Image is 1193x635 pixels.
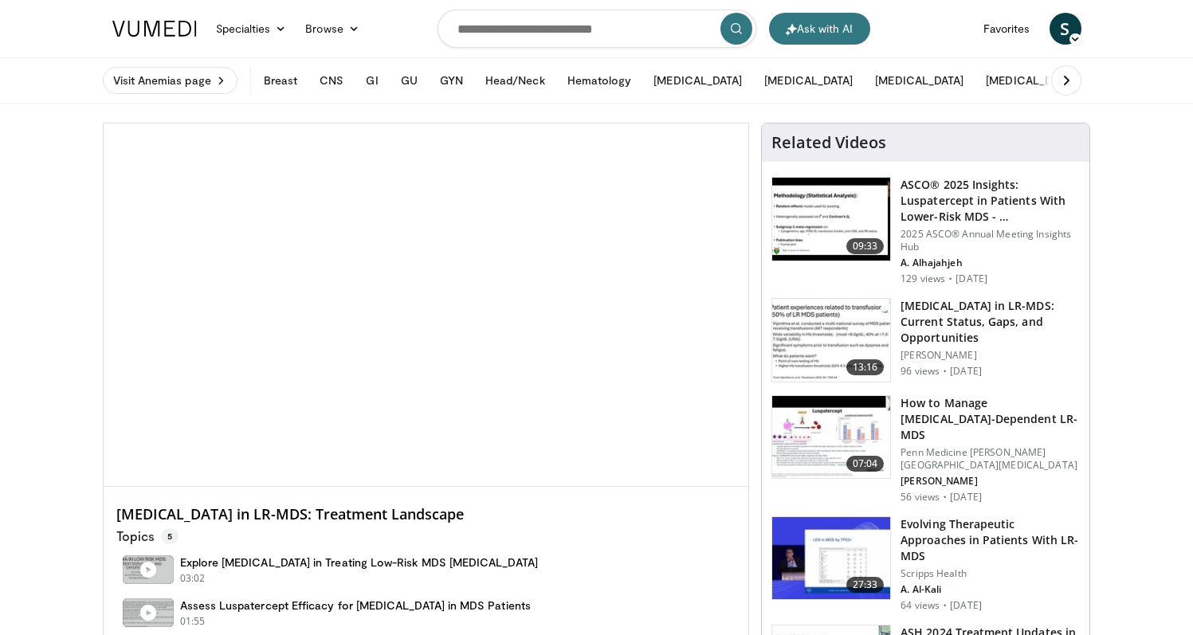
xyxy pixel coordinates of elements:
p: [DATE] [950,365,982,378]
img: 5f9ae202-72c2-402b-a525-9726c797d947.150x105_q85_crop-smart_upscale.jpg [772,178,890,261]
a: S [1050,13,1081,45]
span: 13:16 [846,359,885,375]
button: Hematology [558,65,642,96]
img: VuMedi Logo [112,21,197,37]
a: 13:16 [MEDICAL_DATA] in LR-MDS: Current Status, Gaps, and Opportunities [PERSON_NAME] 96 views · ... [771,298,1080,382]
p: 2025 ASCO® Annual Meeting Insights Hub [901,228,1080,253]
input: Search topics, interventions [438,10,756,48]
img: ce2fe5c6-9621-4aaf-b8e8-3b63cf9a68ff.150x105_q85_crop-smart_upscale.jpg [772,396,890,479]
span: 5 [161,528,179,544]
p: 96 views [901,365,940,378]
button: [MEDICAL_DATA] [755,65,862,96]
a: Specialties [206,13,296,45]
p: 129 views [901,272,945,285]
h4: Explore [MEDICAL_DATA] in Treating Low-Risk MDS [MEDICAL_DATA] [180,555,538,570]
p: 64 views [901,599,940,612]
h3: [MEDICAL_DATA] in LR-MDS: Current Status, Gaps, and Opportunities [901,298,1080,346]
p: Topics [116,528,179,544]
a: Browse [296,13,369,45]
a: 07:04 How to Manage [MEDICAL_DATA]-Dependent LR-MDS Penn Medicine [PERSON_NAME][GEOGRAPHIC_DATA][... [771,395,1080,504]
h3: ASCO® 2025 Insights: Luspatercept in Patients With Lower-Risk MDS - … [901,177,1080,225]
p: [DATE] [950,599,982,612]
p: [DATE] [956,272,987,285]
div: · [943,365,947,378]
p: Penn Medicine [PERSON_NAME][GEOGRAPHIC_DATA][MEDICAL_DATA] [901,446,1080,472]
h4: Related Videos [771,133,886,152]
button: Ask with AI [769,13,870,45]
p: A. Al-Kali [901,583,1080,596]
button: [MEDICAL_DATA] [644,65,752,96]
h4: [MEDICAL_DATA] in LR-MDS: Treatment Landscape [116,506,736,523]
img: 23644c5d-5d60-4c52-a8e9-ee246e738c79.150x105_q85_crop-smart_upscale.jpg [772,299,890,382]
div: · [943,599,947,612]
button: CNS [310,65,353,96]
p: [PERSON_NAME] [901,475,1080,488]
p: 03:02 [180,571,206,586]
a: Visit Anemias page [103,67,237,94]
h3: Evolving Therapeutic Approaches in Patients With LR-MDS [901,516,1080,564]
video-js: Video Player [104,123,749,487]
span: 07:04 [846,456,885,472]
div: · [943,491,947,504]
p: 56 views [901,491,940,504]
a: 27:33 Evolving Therapeutic Approaches in Patients With LR-MDS Scripps Health A. Al-Kali 64 views ... [771,516,1080,612]
button: GU [391,65,427,96]
button: [MEDICAL_DATA] [976,65,1084,96]
h3: How to Manage [MEDICAL_DATA]-Dependent LR-MDS [901,395,1080,443]
a: 09:33 ASCO® 2025 Insights: Luspatercept in Patients With Lower-Risk MDS - … 2025 ASCO® Annual Mee... [771,177,1080,285]
p: [PERSON_NAME] [901,349,1080,362]
img: 26c86168-8e63-41bf-839c-e7cad8c3f398.150x105_q85_crop-smart_upscale.jpg [772,517,890,600]
button: GI [356,65,387,96]
div: · [948,272,952,285]
button: [MEDICAL_DATA] [865,65,973,96]
button: Head/Neck [476,65,555,96]
button: GYN [430,65,473,96]
p: 01:55 [180,614,206,629]
h4: Assess Luspatercept Efficacy for [MEDICAL_DATA] in MDS Patients [180,598,531,613]
button: Breast [254,65,307,96]
p: [DATE] [950,491,982,504]
p: Scripps Health [901,567,1080,580]
p: A. Alhajahjeh [901,257,1080,269]
span: 09:33 [846,238,885,254]
a: Favorites [974,13,1040,45]
span: 27:33 [846,577,885,593]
